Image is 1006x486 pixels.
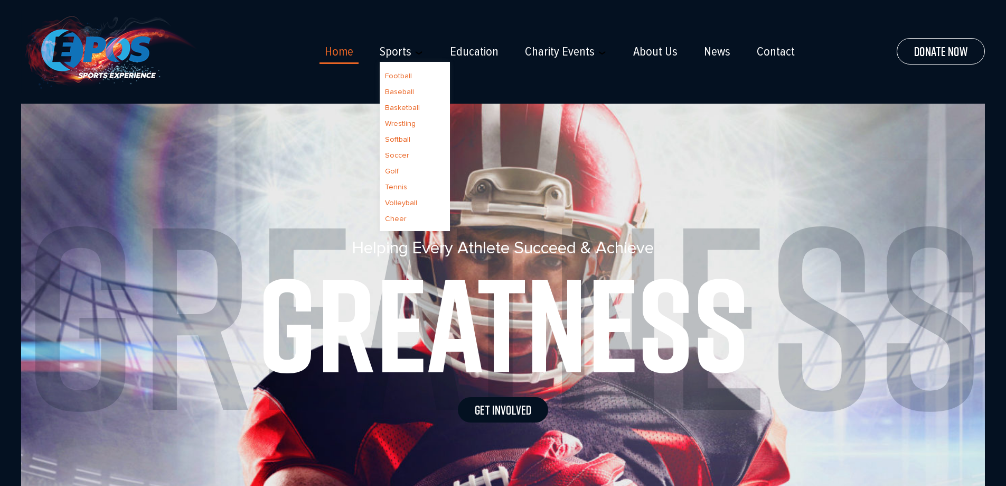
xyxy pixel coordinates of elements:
a: Soccer [385,151,409,160]
a: Football [385,71,412,80]
h1: Greatness [42,258,964,390]
a: Sports [380,44,411,59]
a: Home [325,44,353,59]
a: Donate Now [897,38,985,65]
a: News [704,44,730,59]
a: Softball [385,135,410,144]
a: Basketball [385,103,420,112]
a: Cheer [385,214,406,223]
a: Education [450,44,499,59]
a: Charity Events [525,44,595,59]
a: Get Involved [458,397,548,423]
a: Contact [757,44,795,59]
a: Golf [385,167,399,176]
a: Baseball [385,87,414,96]
a: Wrestling [385,119,416,128]
a: Volleyball [385,198,417,207]
a: Tennis [385,182,407,191]
h5: Helping Every Athlete Succeed & Achieve [42,238,964,258]
a: About Us [633,44,678,59]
